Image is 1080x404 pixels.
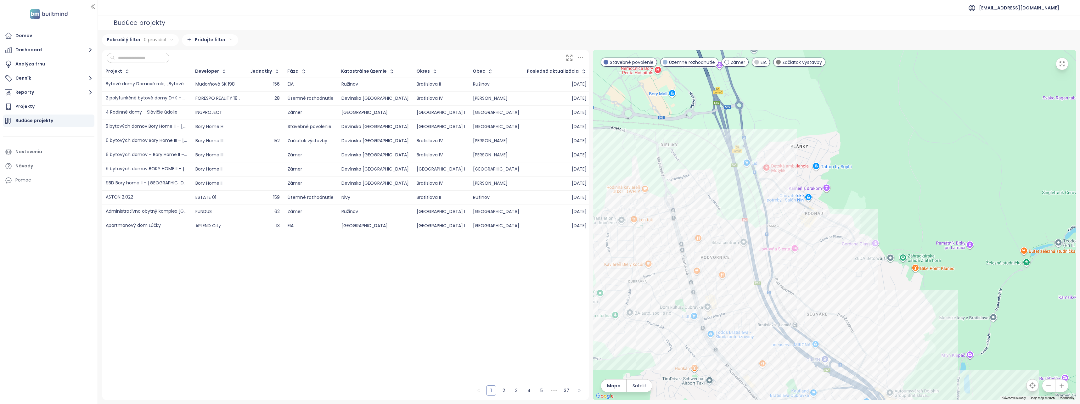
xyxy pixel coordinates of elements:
[15,103,35,110] div: Projekty
[287,69,299,73] div: Fáza
[195,69,219,73] div: Developer
[288,96,334,100] div: Územné rozhodnutie
[288,82,334,86] div: EIA
[195,139,223,143] div: Bory Home III
[731,59,745,66] span: Zámer
[607,382,621,389] span: Mapa
[524,386,534,395] a: 4
[527,210,587,214] div: [DATE]
[106,167,188,171] div: 9 bytových domov BORY HOME II – [GEOGRAPHIC_DATA]
[417,195,465,199] div: Bratislava II
[341,167,409,171] div: Devínska [GEOGRAPHIC_DATA]
[250,69,272,73] div: Jednotky
[341,210,409,214] div: Ružinov
[3,86,94,99] button: Reporty
[473,110,519,115] div: [GEOGRAPHIC_DATA]
[417,210,465,214] div: [GEOGRAPHIC_DATA] I
[562,385,572,396] li: 37
[574,385,584,396] button: right
[417,96,465,100] div: Bratislava IV
[105,69,122,73] div: Projekt
[473,139,519,143] div: [PERSON_NAME]
[15,32,32,40] div: Domov
[341,224,409,228] div: [GEOGRAPHIC_DATA]
[341,181,409,185] div: Devínska [GEOGRAPHIC_DATA]
[417,224,465,228] div: [GEOGRAPHIC_DATA] I
[195,181,222,185] div: Bory Home II
[486,385,496,396] li: 1
[1059,396,1074,400] a: Podmienky
[527,82,587,86] div: [DATE]
[417,167,465,171] div: [GEOGRAPHIC_DATA] I
[341,110,409,115] div: [GEOGRAPHIC_DATA]
[499,385,509,396] li: 2
[473,96,519,100] div: [PERSON_NAME]
[473,181,519,185] div: [PERSON_NAME]
[195,96,240,100] div: FORESPO REALITY 18 .
[15,176,31,184] div: Pomoc
[144,36,166,43] span: 0 pravidiel
[195,125,223,129] div: Bory Home H
[782,59,822,66] span: Začiatok výstavby
[473,69,485,73] div: Obec
[487,386,496,395] a: 1
[3,160,94,172] a: Návody
[341,125,409,129] div: Devínska [GEOGRAPHIC_DATA]
[195,195,216,199] div: ESTATE 01
[527,69,579,73] div: Posledná aktualizácia
[341,195,409,199] div: Nivy
[417,139,465,143] div: Bratislava IV
[3,115,94,127] a: Budúce projekty
[15,148,42,156] div: Nastavenia
[473,125,519,129] div: [GEOGRAPHIC_DATA]
[288,110,334,115] div: Zámer
[15,117,53,125] div: Budúce projekty
[195,210,212,214] div: FUNDUS
[512,386,521,395] a: 3
[527,153,587,157] div: [DATE]
[499,386,509,395] a: 2
[106,223,161,228] div: Apartmánový dom Lúčky
[473,153,519,157] div: [PERSON_NAME]
[195,167,222,171] div: Bory Home II
[3,72,94,85] button: Cenník
[114,16,165,29] div: Budúce projekty
[3,100,94,113] a: Projekty
[473,210,519,214] div: [GEOGRAPHIC_DATA]
[195,110,222,115] div: INGPROJECT
[341,96,409,100] div: Devínska [GEOGRAPHIC_DATA]
[417,153,465,157] div: Bratislava IV
[288,125,334,129] div: Stavebné povolenie
[106,82,188,87] div: Bytové domy Domové role, ,,Bytové domy Domové lúky
[106,195,133,200] div: ASTON 2.022
[417,82,465,86] div: Bratislava II
[549,385,559,396] span: •••
[633,382,646,389] span: Satelit
[341,69,387,73] div: Katastrálne územie
[610,59,654,66] span: Stavebné povolenie
[473,167,519,171] div: [GEOGRAPHIC_DATA]
[537,385,547,396] li: 5
[527,139,587,143] div: [DATE]
[416,69,430,73] div: Okres
[417,125,465,129] div: [GEOGRAPHIC_DATA] I
[761,59,767,66] span: EIA
[288,153,334,157] div: Zámer
[417,110,465,115] div: [GEOGRAPHIC_DATA] I
[250,139,280,143] div: 152
[474,385,484,396] button: left
[106,181,188,186] div: 9BD Bory home II – [GEOGRAPHIC_DATA]
[288,167,334,171] div: Zámer
[527,167,587,171] div: [DATE]
[182,34,238,46] div: Pridajte filter
[1002,396,1026,400] button: Klávesové skratky
[195,153,223,157] div: Bory Home III
[195,82,235,86] div: Mudorňová SK 198
[549,385,559,396] li: Nasledujúcich 5 strán
[288,139,334,143] div: Začiatok výstavby
[250,82,280,86] div: 156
